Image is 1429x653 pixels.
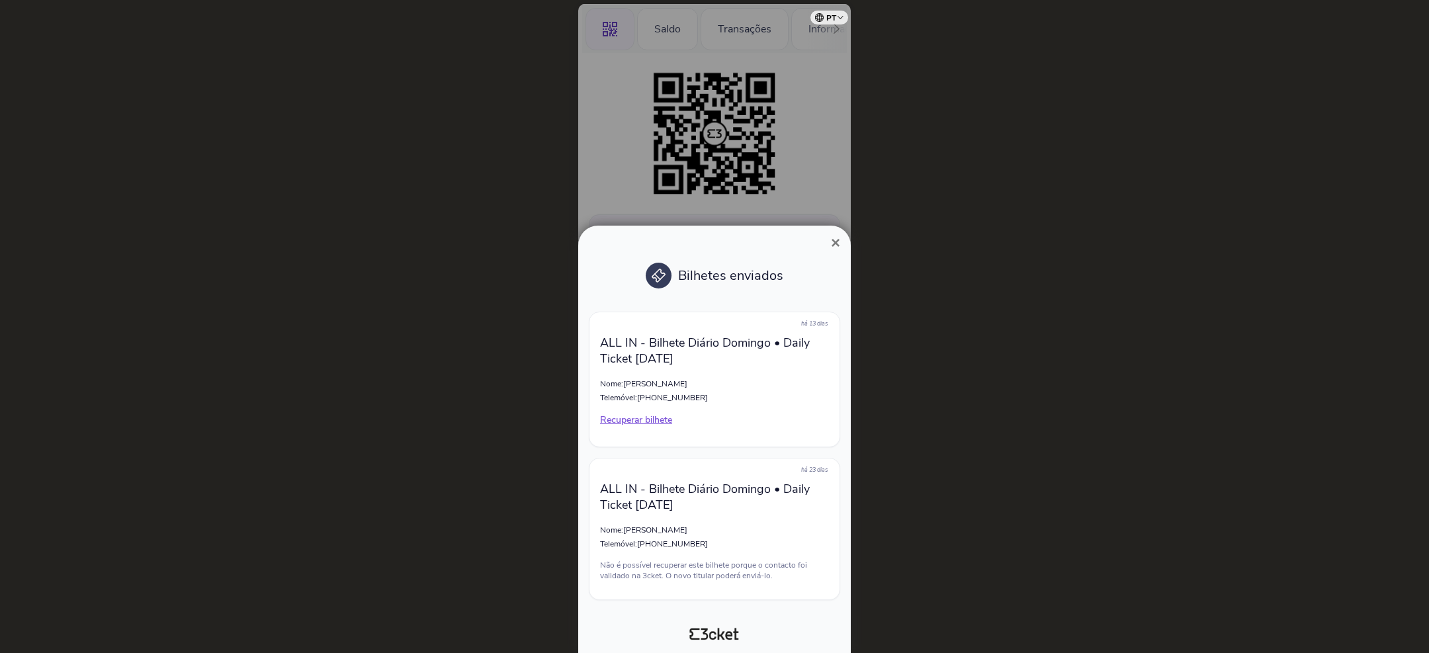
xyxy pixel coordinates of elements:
span: [PHONE_NUMBER] [637,539,708,549]
p: Recuperar bilhete [600,414,829,427]
p: Nome: [600,525,829,535]
span: [PHONE_NUMBER] [637,392,708,403]
span: × [831,234,840,251]
span: [PERSON_NAME] [623,525,687,535]
span: [PERSON_NAME] [623,378,687,389]
span: Bilhetes enviados [678,267,783,284]
p: ALL IN - Bilhete Diário Domingo • Daily Ticket [DATE] [600,481,829,513]
p: Telemóvel: [600,392,829,403]
p: Nome: [600,378,829,389]
p: Telemóvel: [600,539,829,549]
p: ALL IN - Bilhete Diário Domingo • Daily Ticket [DATE] [600,335,829,367]
p: Não é possível recuperar este bilhete porque o contacto foi validado na 3cket. O novo titular pod... [600,560,829,581]
span: há 13 dias [801,320,828,327]
span: há 23 dias [801,466,828,474]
